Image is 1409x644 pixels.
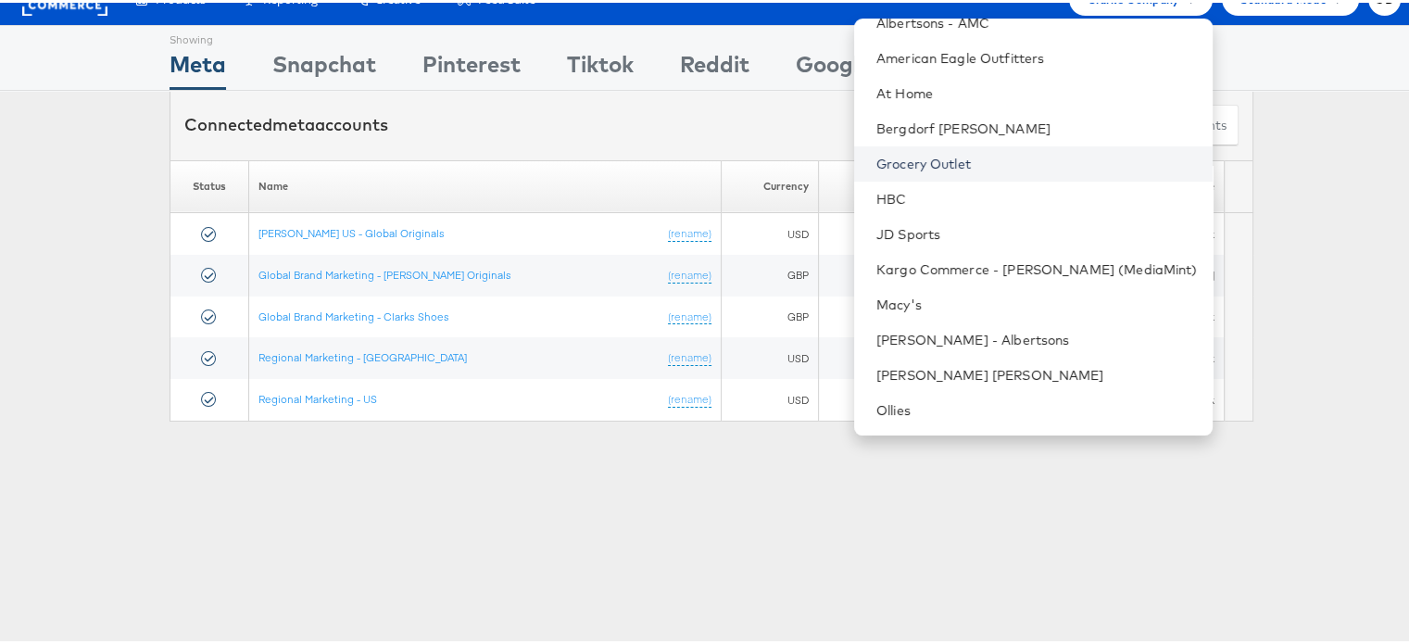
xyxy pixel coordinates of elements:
[876,363,1198,382] a: [PERSON_NAME] [PERSON_NAME]
[876,398,1198,417] a: Ollies
[721,252,818,294] td: GBP
[876,46,1198,65] a: American Eagle Outfitters
[258,307,449,321] a: Global Brand Marketing - Clarks Shoes
[272,111,315,133] span: meta
[567,45,634,87] div: Tiktok
[876,82,1198,100] a: At Home
[876,293,1198,311] a: Macy's
[184,110,388,134] div: Connected accounts
[818,335,980,376] td: 374786908675391
[876,222,1198,241] a: JD Sports
[876,258,1198,276] a: Kargo Commerce - [PERSON_NAME] (MediaMint)
[876,187,1198,206] a: HBC
[258,223,445,237] a: [PERSON_NAME] US - Global Originals
[796,45,871,87] div: Google
[170,45,226,87] div: Meta
[818,294,980,335] td: 1397171373692669
[721,294,818,335] td: GBP
[258,265,511,279] a: Global Brand Marketing - [PERSON_NAME] Originals
[721,376,818,418] td: USD
[668,223,711,239] a: (rename)
[680,45,749,87] div: Reddit
[721,158,818,210] th: Currency
[249,158,722,210] th: Name
[721,210,818,252] td: USD
[170,23,226,45] div: Showing
[876,11,1198,30] a: Albertsons - AMC
[818,210,980,252] td: 1063489820394161
[668,389,711,405] a: (rename)
[876,117,1198,135] a: Bergdorf [PERSON_NAME]
[272,45,376,87] div: Snapchat
[721,335,818,376] td: USD
[818,376,980,418] td: 1063519103724566
[668,307,711,322] a: (rename)
[876,152,1198,170] a: Grocery Outlet
[170,158,249,210] th: Status
[668,347,711,363] a: (rename)
[258,389,377,403] a: Regional Marketing - US
[258,347,467,361] a: Regional Marketing - [GEOGRAPHIC_DATA]
[876,328,1198,347] a: [PERSON_NAME] - Albertsons
[668,265,711,281] a: (rename)
[422,45,521,87] div: Pinterest
[818,252,980,294] td: 942007539209057
[818,158,980,210] th: ID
